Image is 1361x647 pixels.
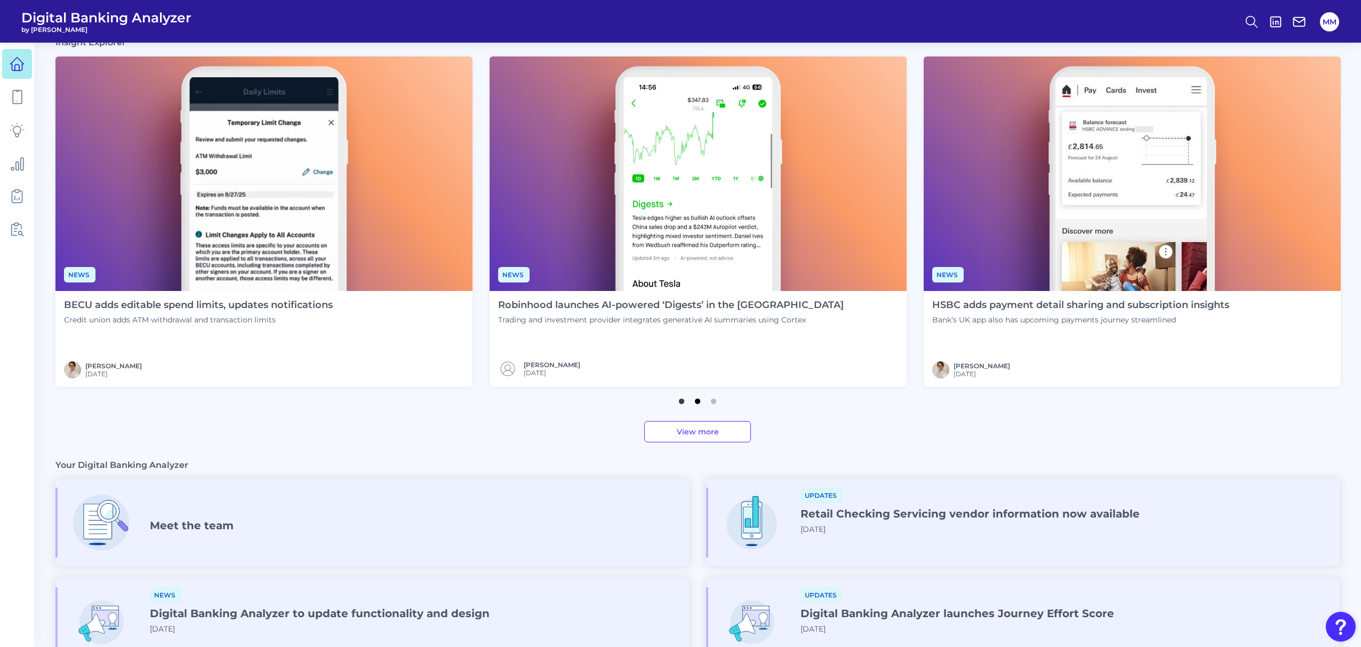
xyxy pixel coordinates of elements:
span: News [932,267,964,282]
span: [DATE] [85,370,142,378]
button: MM [1320,12,1339,31]
span: Updates [800,488,843,503]
a: News [932,269,964,279]
p: Bank’s UK app also has upcoming payments journey streamlined [932,315,1229,325]
h4: Retail Checking Servicing vendor information now available [800,507,1140,520]
span: News [150,587,181,603]
p: Credit union adds ATM withdrawal and transaction limits [64,315,333,325]
span: by [PERSON_NAME] [21,26,191,34]
a: News [498,269,530,279]
h4: Digital Banking Analyzer launches Journey Effort Score [800,607,1114,620]
span: News [498,267,530,282]
img: Deep_Dive.png [66,488,136,557]
span: [DATE] [150,624,175,634]
a: [PERSON_NAME] [954,362,1010,370]
span: Digital Banking Analyzer [21,10,191,26]
h3: Your Digital Banking Analyzer [55,459,188,471]
h4: BECU adds editable spend limits, updates notifications [64,300,333,311]
span: [DATE] [954,370,1010,378]
img: MIchael McCaw [932,361,949,378]
a: Updates [800,490,843,500]
img: MIchael McCaw [64,361,81,378]
button: 3 [708,393,719,404]
span: [DATE] [800,524,826,534]
h4: Meet the team [150,519,234,532]
h4: Digital Banking Analyzer to update functionality and design [150,607,490,620]
a: News [150,589,181,600]
button: 2 [692,393,703,404]
img: News - Phone (1).png [490,56,907,291]
h4: HSBC adds payment detail sharing and subscription insights [932,300,1229,311]
span: [DATE] [800,624,826,634]
img: Streamline_Mobile_-_New.png [717,488,787,557]
a: View more [644,421,751,442]
span: Updates [800,587,843,603]
button: Open Resource Center [1326,612,1356,642]
h4: Robinhood launches AI-powered ‘Digests’ in the [GEOGRAPHIC_DATA] [498,300,844,311]
a: [PERSON_NAME] [524,361,580,369]
span: [DATE] [524,369,580,377]
a: News [64,269,95,279]
a: [PERSON_NAME] [85,362,142,370]
img: News - Phone (2).png [55,56,473,291]
button: 1 [676,393,687,404]
p: Trading and investment provider integrates generative AI summaries using Cortex [498,315,844,325]
img: News - Phone.png [924,56,1341,291]
span: News [64,267,95,282]
a: Updates [800,589,843,600]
